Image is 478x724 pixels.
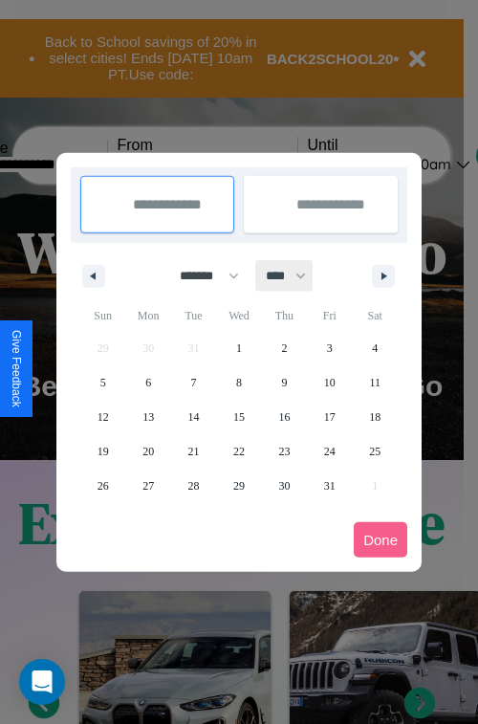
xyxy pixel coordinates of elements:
[369,365,380,400] span: 11
[369,434,380,469] span: 25
[236,331,242,365] span: 1
[324,469,336,503] span: 31
[324,365,336,400] span: 10
[307,331,352,365] button: 3
[188,469,200,503] span: 28
[233,400,245,434] span: 15
[372,331,378,365] span: 4
[98,400,109,434] span: 12
[262,365,307,400] button: 9
[353,400,398,434] button: 18
[145,365,151,400] span: 6
[142,400,154,434] span: 13
[125,300,170,331] span: Mon
[125,434,170,469] button: 20
[100,365,106,400] span: 5
[307,434,352,469] button: 24
[278,469,290,503] span: 30
[188,400,200,434] span: 14
[19,659,65,705] div: Open Intercom Messenger
[80,469,125,503] button: 26
[171,365,216,400] button: 7
[216,400,261,434] button: 15
[98,434,109,469] span: 19
[262,400,307,434] button: 16
[353,434,398,469] button: 25
[278,400,290,434] span: 16
[191,365,197,400] span: 7
[216,469,261,503] button: 29
[307,469,352,503] button: 31
[262,469,307,503] button: 30
[125,365,170,400] button: 6
[171,300,216,331] span: Tue
[307,400,352,434] button: 17
[281,365,287,400] span: 9
[188,434,200,469] span: 21
[353,331,398,365] button: 4
[171,434,216,469] button: 21
[125,469,170,503] button: 27
[324,400,336,434] span: 17
[80,434,125,469] button: 19
[353,365,398,400] button: 11
[369,400,380,434] span: 18
[324,434,336,469] span: 24
[307,365,352,400] button: 10
[262,434,307,469] button: 23
[262,331,307,365] button: 2
[98,469,109,503] span: 26
[216,331,261,365] button: 1
[353,300,398,331] span: Sat
[80,400,125,434] button: 12
[354,522,407,558] button: Done
[216,365,261,400] button: 8
[216,434,261,469] button: 22
[125,400,170,434] button: 13
[262,300,307,331] span: Thu
[10,330,23,407] div: Give Feedback
[233,469,245,503] span: 29
[327,331,333,365] span: 3
[142,469,154,503] span: 27
[171,469,216,503] button: 28
[307,300,352,331] span: Fri
[142,434,154,469] span: 20
[233,434,245,469] span: 22
[216,300,261,331] span: Wed
[236,365,242,400] span: 8
[80,365,125,400] button: 5
[281,331,287,365] span: 2
[80,300,125,331] span: Sun
[278,434,290,469] span: 23
[171,400,216,434] button: 14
